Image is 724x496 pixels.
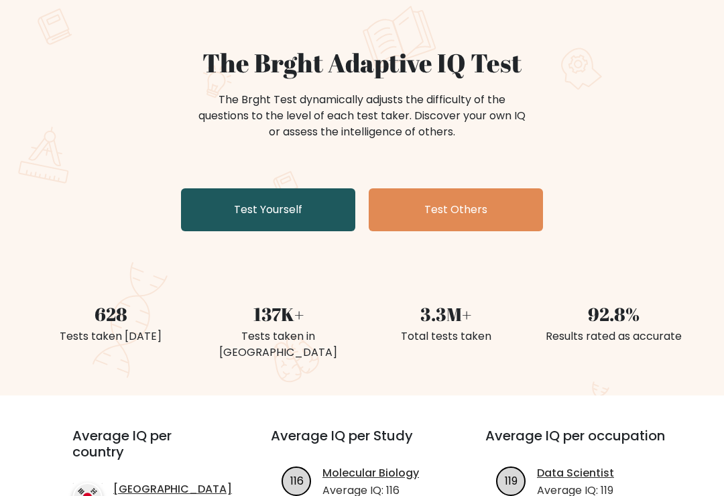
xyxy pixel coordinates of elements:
[72,428,223,477] h3: Average IQ per country
[538,302,689,329] div: 92.8%
[369,189,543,232] a: Test Others
[290,474,303,489] text: 116
[370,302,522,329] div: 3.3M+
[35,329,186,345] div: Tests taken [DATE]
[194,92,530,141] div: The Brght Test dynamically adjusts the difficulty of the questions to the level of each test take...
[35,302,186,329] div: 628
[271,428,453,460] h3: Average IQ per Study
[537,466,614,482] a: Data Scientist
[35,48,689,79] h1: The Brght Adaptive IQ Test
[505,474,518,489] text: 119
[202,302,354,329] div: 137K+
[370,329,522,345] div: Total tests taken
[322,466,419,482] a: Molecular Biology
[202,329,354,361] div: Tests taken in [GEOGRAPHIC_DATA]
[181,189,355,232] a: Test Yourself
[538,329,689,345] div: Results rated as accurate
[485,428,668,460] h3: Average IQ per occupation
